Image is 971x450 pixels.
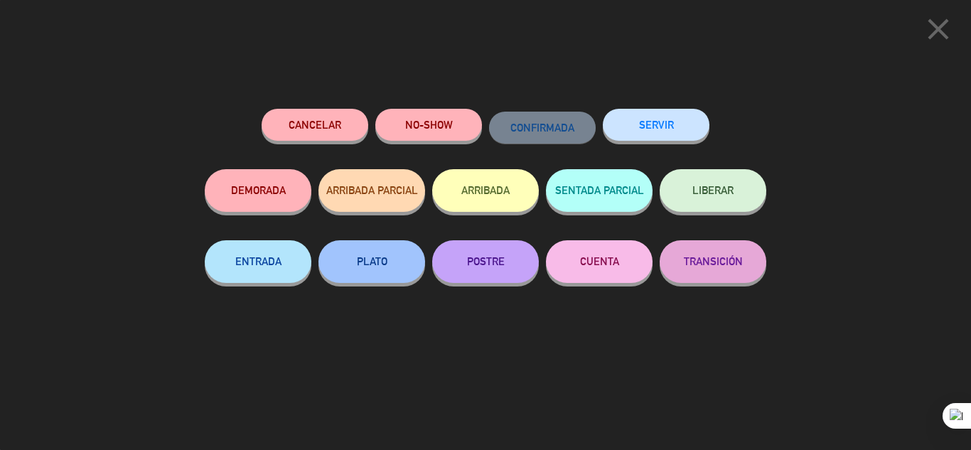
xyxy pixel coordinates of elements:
[921,11,956,47] i: close
[432,240,539,283] button: POSTRE
[326,184,418,196] span: ARRIBADA PARCIAL
[603,109,709,141] button: SERVIR
[318,169,425,212] button: ARRIBADA PARCIAL
[510,122,574,134] span: CONFIRMADA
[660,240,766,283] button: TRANSICIÓN
[546,240,653,283] button: CUENTA
[432,169,539,212] button: ARRIBADA
[692,184,734,196] span: LIBERAR
[262,109,368,141] button: Cancelar
[205,169,311,212] button: DEMORADA
[546,169,653,212] button: SENTADA PARCIAL
[916,11,960,53] button: close
[318,240,425,283] button: PLATO
[489,112,596,144] button: CONFIRMADA
[375,109,482,141] button: NO-SHOW
[660,169,766,212] button: LIBERAR
[205,240,311,283] button: ENTRADA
